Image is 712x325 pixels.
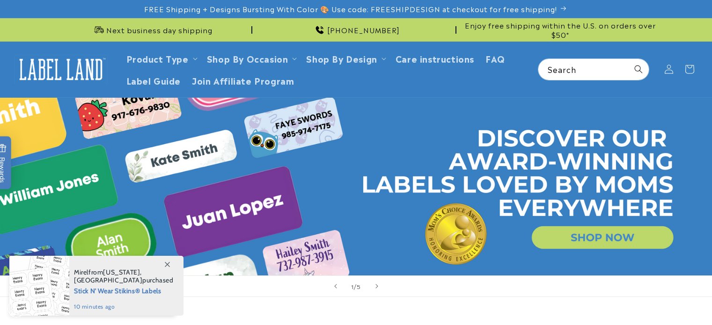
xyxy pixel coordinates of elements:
img: Label Land [14,55,108,84]
span: 1 [351,282,354,291]
span: [GEOGRAPHIC_DATA] [74,276,142,284]
span: Shop By Occasion [207,53,288,64]
a: Shop By Design [306,52,377,65]
button: Next slide [367,276,387,296]
a: FAQ [480,47,511,69]
a: Care instructions [390,47,480,69]
summary: Shop By Design [301,47,389,69]
span: Care instructions [396,53,474,64]
a: Join Affiliate Program [186,69,300,91]
div: Announcement [256,18,456,41]
summary: Shop By Occasion [201,47,301,69]
span: Next business day shipping [106,25,213,35]
span: / [354,282,357,291]
span: Label Guide [126,75,181,86]
span: [PHONE_NUMBER] [327,25,400,35]
span: [US_STATE] [103,268,140,276]
button: Search [628,59,649,79]
span: Mirel [74,268,88,276]
span: Enjoy free shipping within the U.S. on orders over $50* [460,21,661,39]
span: 5 [357,282,361,291]
a: Label Guide [121,69,187,91]
div: Announcement [460,18,661,41]
button: Previous slide [325,276,346,296]
span: Join Affiliate Program [192,75,294,86]
summary: Product Type [121,47,201,69]
span: from , purchased [74,268,174,284]
a: Label Land [11,51,111,87]
a: Product Type [126,52,189,65]
span: FREE Shipping + Designs Bursting With Color 🎨 Use code: FREESHIPDESIGN at checkout for free shipp... [144,4,557,14]
div: Announcement [52,18,252,41]
span: FAQ [485,53,505,64]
